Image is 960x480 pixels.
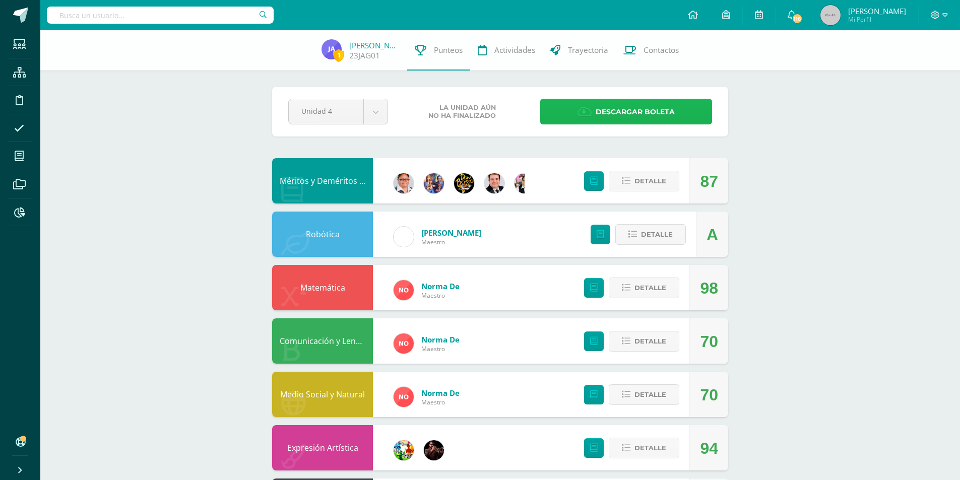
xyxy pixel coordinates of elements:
[289,99,388,124] a: Unidad 4
[700,426,718,471] div: 94
[421,398,460,406] span: Maestro
[287,442,358,453] a: Expresión Artística
[47,7,274,24] input: Busca un usuario...
[349,40,400,50] a: [PERSON_NAME]
[700,372,718,418] div: 70
[421,291,460,300] span: Maestro
[700,265,718,311] div: 98
[634,279,666,297] span: Detalle
[421,345,460,353] span: Maestro
[272,318,373,364] div: Comunicación y Lenguaje L.1
[394,280,414,300] img: 62c233b24bd104410302cdef3faad317.png
[272,265,373,310] div: Matemática
[394,333,414,354] img: 62c233b24bd104410302cdef3faad317.png
[300,282,345,293] a: Matemática
[792,13,803,24] span: 116
[848,15,906,24] span: Mi Perfil
[700,319,718,364] div: 70
[322,39,342,59] img: 13a52645ac2cc0a1c503798bafaec7fd.png
[421,238,481,246] span: Maestro
[421,334,460,345] a: Norma de
[641,225,673,244] span: Detalle
[634,332,666,351] span: Detalle
[596,100,675,124] span: Descargar boleta
[434,45,463,55] span: Punteos
[634,172,666,190] span: Detalle
[484,173,504,193] img: 57933e79c0f622885edf5cfea874362b.png
[280,175,425,186] a: Méritos y Deméritos 3ro. Primaria ¨B¨
[407,30,470,71] a: Punteos
[543,30,616,71] a: Trayectoria
[470,30,543,71] a: Actividades
[421,388,460,398] a: Norma de
[394,440,414,460] img: 159e24a6ecedfdf8f489544946a573f0.png
[540,99,712,124] a: Descargar boleta
[394,387,414,407] img: 62c233b24bd104410302cdef3faad317.png
[609,331,679,352] button: Detalle
[848,6,906,16] span: [PERSON_NAME]
[609,384,679,405] button: Detalle
[272,212,373,257] div: Robótica
[349,50,380,61] a: 23JAG01
[609,438,679,458] button: Detalle
[301,99,351,123] span: Unidad 4
[272,158,373,203] div: Méritos y Deméritos 3ro. Primaria ¨B¨
[609,171,679,191] button: Detalle
[616,30,686,71] a: Contactos
[634,385,666,404] span: Detalle
[333,49,344,61] span: 1
[280,389,365,400] a: Medio Social y Natural
[424,440,444,460] img: e45b719d0b6241295567ff881d2518a9.png
[820,5,841,25] img: 45x45
[515,173,535,193] img: 282f7266d1216b456af8b3d5ef4bcc50.png
[272,425,373,470] div: Expresión Artística
[394,173,414,193] img: b2d09430fc7ffc43e57bc266f3190728.png
[394,227,414,247] img: cae4b36d6049cd6b8500bd0f72497672.png
[568,45,608,55] span: Trayectoria
[707,212,718,257] div: A
[615,224,686,245] button: Detalle
[700,159,718,204] div: 87
[421,281,460,291] a: Norma de
[494,45,535,55] span: Actividades
[644,45,679,55] span: Contactos
[280,335,389,347] a: Comunicación y Lenguaje L.1
[634,439,666,457] span: Detalle
[424,173,444,193] img: 3f4c0a665c62760dc8d25f6423ebedea.png
[454,173,474,193] img: eda3c0d1caa5ac1a520cf0290d7c6ae4.png
[428,104,496,120] span: La unidad aún no ha finalizado
[306,229,340,240] a: Robótica
[272,372,373,417] div: Medio Social y Natural
[609,278,679,298] button: Detalle
[421,228,481,238] a: [PERSON_NAME]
